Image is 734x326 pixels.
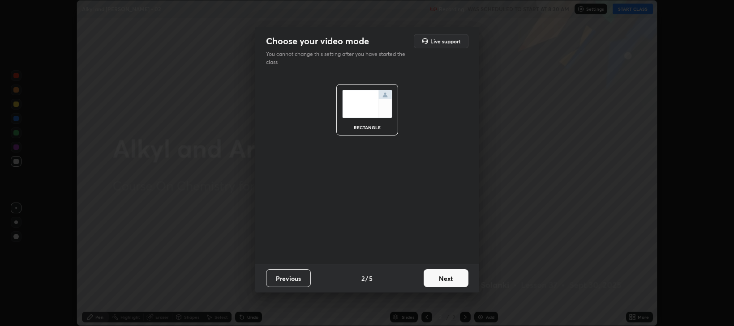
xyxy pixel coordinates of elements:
[424,269,468,287] button: Next
[266,269,311,287] button: Previous
[430,38,460,44] h5: Live support
[349,125,385,130] div: rectangle
[369,274,373,283] h4: 5
[342,90,392,118] img: normalScreenIcon.ae25ed63.svg
[266,35,369,47] h2: Choose your video mode
[361,274,365,283] h4: 2
[365,274,368,283] h4: /
[266,50,411,66] p: You cannot change this setting after you have started the class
